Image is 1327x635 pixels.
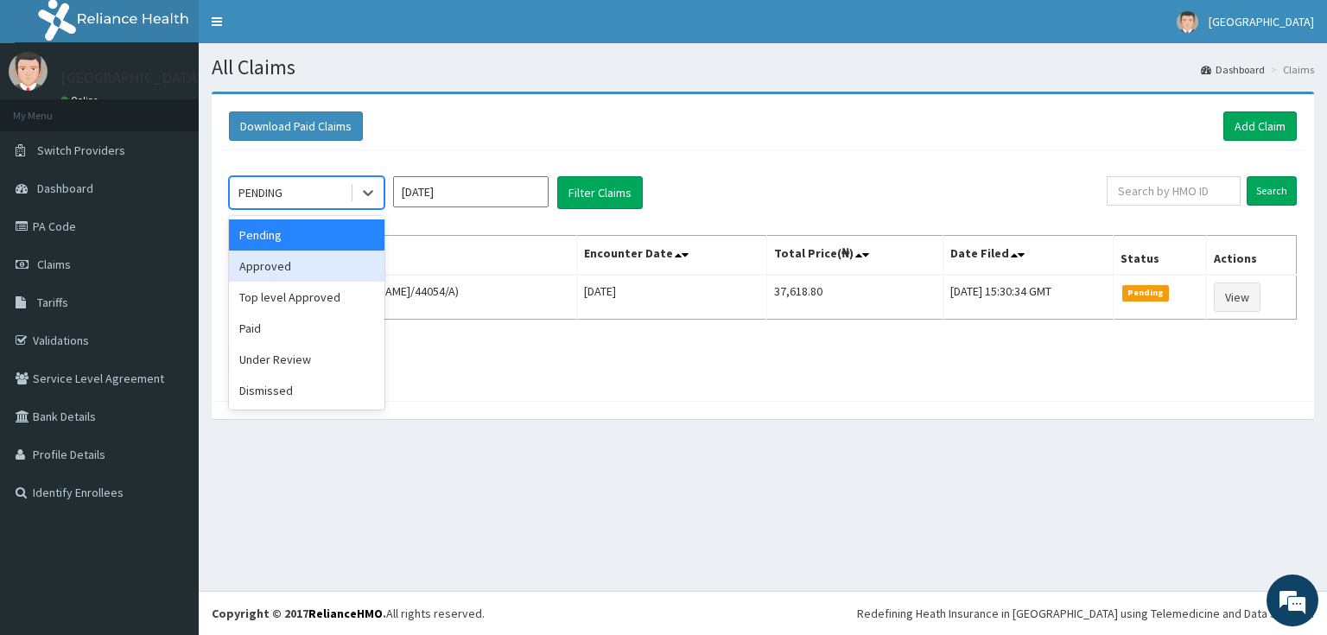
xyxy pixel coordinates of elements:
[1209,14,1314,29] span: [GEOGRAPHIC_DATA]
[37,143,125,158] span: Switch Providers
[230,275,577,320] td: [PERSON_NAME] ([PERSON_NAME]/44054/A)
[557,176,643,209] button: Filter Claims
[767,275,943,320] td: 37,618.80
[229,344,384,375] div: Under Review
[229,282,384,313] div: Top level Approved
[1107,176,1241,206] input: Search by HMO ID
[308,606,383,621] a: RelianceHMO
[212,606,386,621] strong: Copyright © 2017 .
[1201,62,1265,77] a: Dashboard
[60,94,102,106] a: Online
[767,236,943,276] th: Total Price(₦)
[1267,62,1314,77] li: Claims
[199,591,1327,635] footer: All rights reserved.
[9,52,48,91] img: User Image
[577,275,767,320] td: [DATE]
[1206,236,1296,276] th: Actions
[1223,111,1297,141] a: Add Claim
[1177,11,1198,33] img: User Image
[857,605,1314,622] div: Redefining Heath Insurance in [GEOGRAPHIC_DATA] using Telemedicine and Data Science!
[238,184,283,201] div: PENDING
[1214,283,1260,312] a: View
[229,219,384,251] div: Pending
[943,275,1114,320] td: [DATE] 15:30:34 GMT
[212,56,1314,79] h1: All Claims
[943,236,1114,276] th: Date Filed
[229,251,384,282] div: Approved
[1113,236,1206,276] th: Status
[1122,285,1170,301] span: Pending
[37,257,71,272] span: Claims
[229,313,384,344] div: Paid
[37,295,68,310] span: Tariffs
[229,375,384,406] div: Dismissed
[37,181,93,196] span: Dashboard
[229,111,363,141] button: Download Paid Claims
[1247,176,1297,206] input: Search
[60,70,203,86] p: [GEOGRAPHIC_DATA]
[577,236,767,276] th: Encounter Date
[393,176,549,207] input: Select Month and Year
[230,236,577,276] th: Name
